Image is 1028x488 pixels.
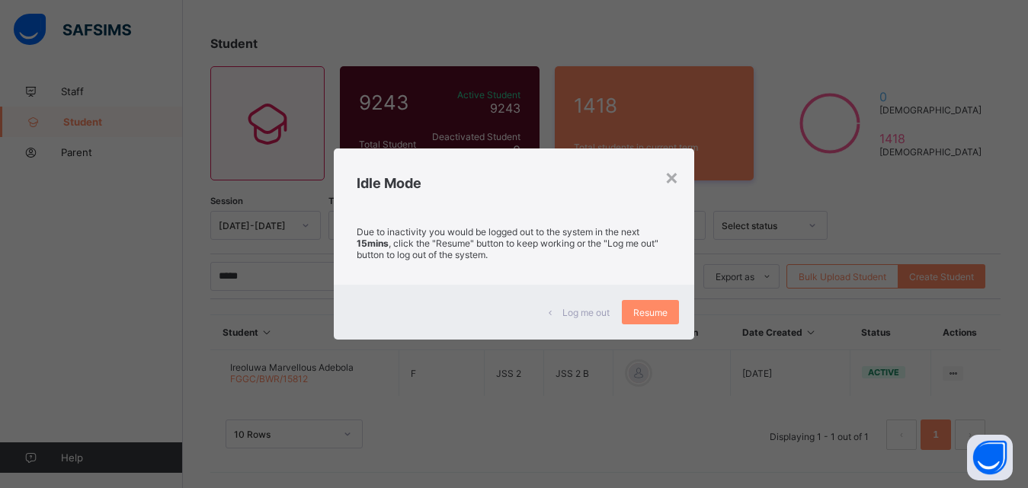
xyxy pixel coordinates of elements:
strong: 15mins [357,238,389,249]
button: Open asap [967,435,1013,480]
div: × [665,164,679,190]
p: Due to inactivity you would be logged out to the system in the next , click the "Resume" button t... [357,226,671,260]
h2: Idle Mode [357,175,671,191]
span: Resume [633,307,668,318]
span: Log me out [562,307,610,318]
